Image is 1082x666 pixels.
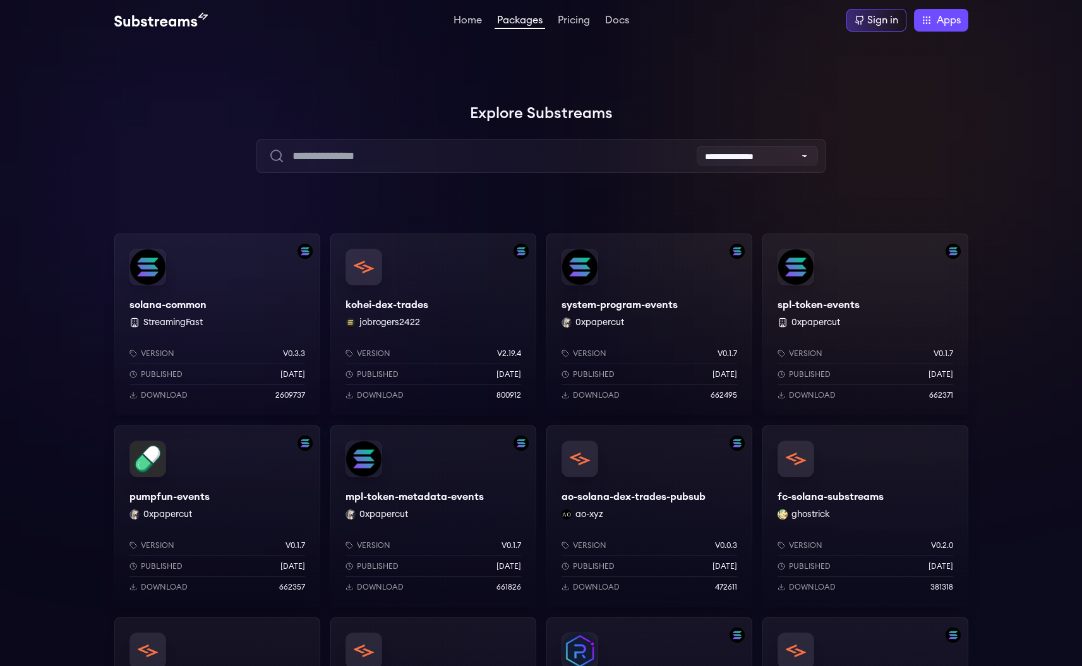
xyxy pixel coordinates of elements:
[929,561,953,571] p: [DATE]
[791,316,840,329] button: 0xpapercut
[496,582,521,592] p: 661826
[495,15,545,29] a: Packages
[280,369,305,379] p: [DATE]
[114,101,968,126] h1: Explore Substreams
[298,436,313,451] img: Filter by solana network
[573,348,606,359] p: Version
[357,540,390,550] p: Version
[730,244,745,259] img: Filter by solana network
[934,348,953,359] p: v0.1.7
[730,436,745,451] img: Filter by solana network
[114,13,208,28] img: Substream's logo
[298,244,313,259] img: Filter by solana network
[143,508,192,521] button: 0xpapercut
[330,425,536,607] a: Filter by solana networkmpl-token-metadata-eventsmpl-token-metadata-events0xpapercut 0xpapercutVe...
[275,390,305,400] p: 2609737
[712,561,737,571] p: [DATE]
[789,561,831,571] p: Published
[283,348,305,359] p: v0.3.3
[789,369,831,379] p: Published
[929,369,953,379] p: [DATE]
[762,234,968,415] a: Filter by solana networkspl-token-eventsspl-token-events 0xpapercutVersionv0.1.7Published[DATE]Do...
[357,369,399,379] p: Published
[946,627,961,643] img: Filter by solana network
[789,390,836,400] p: Download
[514,436,529,451] img: Filter by solana network
[357,582,404,592] p: Download
[575,508,603,521] button: ao-xyz
[762,425,968,607] a: fc-solana-substreamsfc-solana-substreamsghostrick ghostrickVersionv0.2.0Published[DATE]Download38...
[573,561,615,571] p: Published
[141,540,174,550] p: Version
[573,582,620,592] p: Download
[114,425,320,607] a: Filter by solana networkpumpfun-eventspumpfun-events0xpapercut 0xpapercutVersionv0.1.7Published[D...
[141,390,188,400] p: Download
[867,13,898,28] div: Sign in
[929,390,953,400] p: 662371
[114,234,320,415] a: Filter by solana networksolana-commonsolana-common StreamingFastVersionv0.3.3Published[DATE]Downl...
[141,582,188,592] p: Download
[718,348,737,359] p: v0.1.7
[514,244,529,259] img: Filter by solana network
[789,348,822,359] p: Version
[789,540,822,550] p: Version
[359,508,408,521] button: 0xpapercut
[546,425,752,607] a: Filter by solana networkao-solana-dex-trades-pubsubao-solana-dex-trades-pubsubao-xyz ao-xyzVersio...
[931,540,953,550] p: v0.2.0
[789,582,836,592] p: Download
[141,369,183,379] p: Published
[143,316,203,329] button: StreamingFast
[502,540,521,550] p: v0.1.7
[930,582,953,592] p: 381318
[573,540,606,550] p: Version
[715,540,737,550] p: v0.0.3
[141,561,183,571] p: Published
[575,316,624,329] button: 0xpapercut
[937,13,961,28] span: Apps
[946,244,961,259] img: Filter by solana network
[603,15,632,28] a: Docs
[791,508,830,521] button: ghostrick
[846,9,906,32] a: Sign in
[357,348,390,359] p: Version
[573,390,620,400] p: Download
[141,348,174,359] p: Version
[496,561,521,571] p: [DATE]
[496,369,521,379] p: [DATE]
[496,390,521,400] p: 800912
[279,582,305,592] p: 662357
[730,627,745,643] img: Filter by solana network
[497,348,521,359] p: v2.19.4
[711,390,737,400] p: 662495
[573,369,615,379] p: Published
[330,234,536,415] a: Filter by solana networkkohei-dex-tradeskohei-dex-tradesjobrogers2422 jobrogers2422Versionv2.19.4...
[359,316,420,329] button: jobrogers2422
[357,390,404,400] p: Download
[286,540,305,550] p: v0.1.7
[280,561,305,571] p: [DATE]
[712,369,737,379] p: [DATE]
[451,15,484,28] a: Home
[555,15,592,28] a: Pricing
[546,234,752,415] a: Filter by solana networksystem-program-eventssystem-program-events0xpapercut 0xpapercutVersionv0....
[715,582,737,592] p: 472611
[357,561,399,571] p: Published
